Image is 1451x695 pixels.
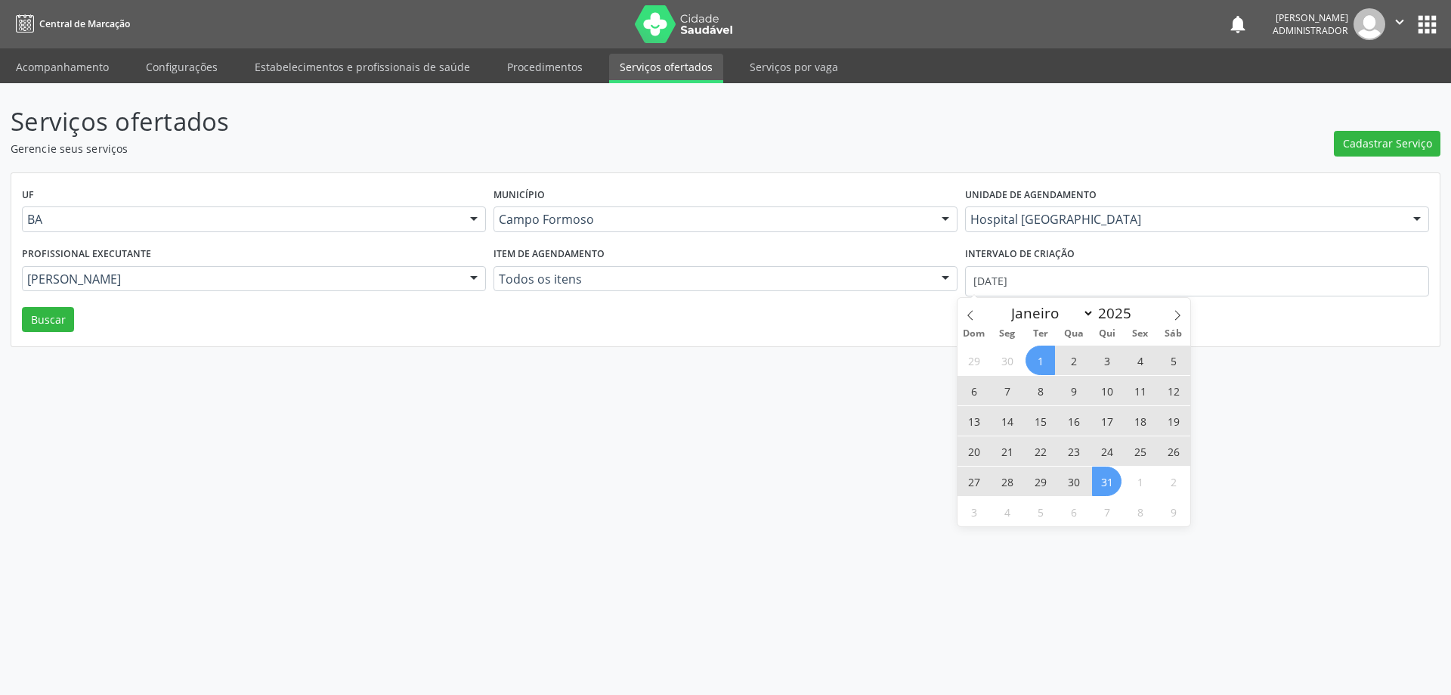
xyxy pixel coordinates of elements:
[959,497,988,526] span: Agosto 3, 2025
[1159,467,1188,496] span: Agosto 2, 2025
[959,406,988,436] span: Julho 13, 2025
[1385,8,1414,40] button: 
[244,54,481,80] a: Estabelecimentos e profissionais de saúde
[991,329,1024,339] span: Seg
[1125,467,1155,496] span: Agosto 1, 2025
[1092,467,1122,496] span: Julho 31, 2025
[1159,376,1188,405] span: Julho 12, 2025
[739,54,849,80] a: Serviços por vaga
[22,243,151,266] label: Profissional executante
[1125,406,1155,436] span: Julho 18, 2025
[1059,346,1088,375] span: Julho 2, 2025
[992,376,1022,405] span: Julho 7, 2025
[27,212,455,227] span: BA
[1059,406,1088,436] span: Julho 16, 2025
[493,184,545,207] label: Município
[1273,24,1348,37] span: Administrador
[1343,135,1432,151] span: Cadastrar Serviço
[1059,467,1088,496] span: Julho 30, 2025
[493,243,605,266] label: Item de agendamento
[1273,11,1348,24] div: [PERSON_NAME]
[992,406,1022,436] span: Julho 14, 2025
[499,212,927,227] span: Campo Formoso
[1159,436,1188,466] span: Julho 26, 2025
[1059,436,1088,466] span: Julho 23, 2025
[1059,376,1088,405] span: Julho 9, 2025
[609,54,723,83] a: Serviços ofertados
[27,271,455,287] span: [PERSON_NAME]
[965,266,1429,296] input: Selecione um intervalo
[992,467,1022,496] span: Julho 28, 2025
[1124,329,1157,339] span: Sex
[22,184,34,207] label: UF
[1227,14,1248,35] button: notifications
[1026,376,1055,405] span: Julho 8, 2025
[1092,376,1122,405] span: Julho 10, 2025
[1092,497,1122,526] span: Agosto 7, 2025
[965,243,1075,266] label: Intervalo de criação
[497,54,593,80] a: Procedimentos
[22,307,74,333] button: Buscar
[1334,131,1440,157] button: Cadastrar Serviço
[959,467,988,496] span: Julho 27, 2025
[135,54,228,80] a: Configurações
[1091,329,1124,339] span: Qui
[992,436,1022,466] span: Julho 21, 2025
[5,54,119,80] a: Acompanhamento
[959,376,988,405] span: Julho 6, 2025
[1024,329,1057,339] span: Ter
[965,184,1097,207] label: Unidade de agendamento
[959,346,988,375] span: Junho 29, 2025
[1092,436,1122,466] span: Julho 24, 2025
[1125,436,1155,466] span: Julho 25, 2025
[1125,376,1155,405] span: Julho 11, 2025
[1092,346,1122,375] span: Julho 3, 2025
[1026,346,1055,375] span: Julho 1, 2025
[39,17,130,30] span: Central de Marcação
[1157,329,1190,339] span: Sáb
[11,103,1011,141] p: Serviços ofertados
[1092,406,1122,436] span: Julho 17, 2025
[1354,8,1385,40] img: img
[1004,303,1094,324] select: Month
[11,141,1011,157] p: Gerencie seus serviços
[1026,497,1055,526] span: Agosto 5, 2025
[1159,406,1188,436] span: Julho 19, 2025
[1026,436,1055,466] span: Julho 22, 2025
[499,271,927,287] span: Todos os itens
[1057,329,1091,339] span: Qua
[1391,14,1408,30] i: 
[958,329,991,339] span: Dom
[1414,11,1440,38] button: apps
[1059,497,1088,526] span: Agosto 6, 2025
[992,346,1022,375] span: Junho 30, 2025
[1125,346,1155,375] span: Julho 4, 2025
[11,11,130,36] a: Central de Marcação
[1026,467,1055,496] span: Julho 29, 2025
[992,497,1022,526] span: Agosto 4, 2025
[1026,406,1055,436] span: Julho 15, 2025
[1159,497,1188,526] span: Agosto 9, 2025
[959,436,988,466] span: Julho 20, 2025
[1125,497,1155,526] span: Agosto 8, 2025
[1094,303,1144,323] input: Year
[1159,346,1188,375] span: Julho 5, 2025
[970,212,1398,227] span: Hospital [GEOGRAPHIC_DATA]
